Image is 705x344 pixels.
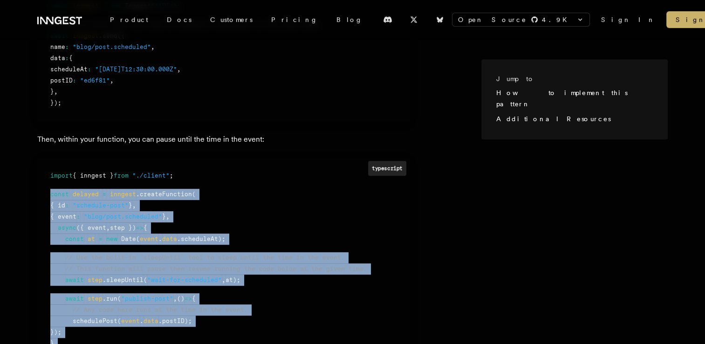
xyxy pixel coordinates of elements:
a: Pricing [262,11,327,28]
div: typescript [368,161,406,175]
span: Open Source [458,15,527,24]
span: .scheduleAt); [177,235,226,242]
span: : [76,213,80,220]
h3: Jump to [496,75,645,84]
span: => [185,295,192,302]
span: "ed6f81" [80,77,110,84]
span: data [144,317,158,324]
p: Then, within your function, you can pause until the time in the event: [37,133,410,146]
a: Sign In [601,15,655,24]
span: 4.9 K [542,15,573,24]
span: { event [50,213,76,220]
div: Product [101,11,157,28]
span: import [50,172,73,179]
span: name [50,43,65,50]
span: = [99,235,103,242]
span: => [136,224,144,231]
span: from [114,172,129,179]
span: // Any code here runs at the time in the event. [73,306,248,313]
a: Additional Resources [496,116,610,123]
span: ( [136,235,140,242]
span: Date [121,235,136,242]
a: Docs [157,11,201,28]
span: scheduleAt [50,66,88,73]
span: ( [117,295,121,302]
span: . [140,317,144,324]
span: event [140,235,158,242]
span: "blog/post.scheduled" [84,213,162,220]
span: await [65,295,84,302]
span: , [132,202,136,209]
a: How to implement this pattern [496,89,628,108]
span: ({ event [76,224,106,231]
span: }); [50,99,62,106]
span: const [50,191,69,198]
span: data [162,235,177,242]
span: , [166,213,170,220]
span: , [173,295,177,302]
a: Bluesky [430,12,450,27]
span: { id [50,202,65,209]
span: step }) [110,224,136,231]
span: . [158,235,162,242]
span: "schedule-post" [73,202,129,209]
span: .createFunction [136,191,192,198]
span: at); [226,276,240,283]
span: { [192,295,196,302]
span: schedulePost [73,317,117,324]
span: ( [144,276,147,283]
span: : [65,55,69,62]
span: , [106,224,110,231]
span: async [58,224,76,231]
span: { inngest } [73,172,114,179]
span: "blog/post.scheduled" [73,43,151,50]
span: , [151,43,155,50]
span: ( [117,317,121,324]
span: inngest [110,191,136,198]
span: : [65,202,69,209]
span: { [69,55,73,62]
span: , [54,88,58,95]
span: }); [50,329,62,336]
span: data [50,55,65,62]
span: } [50,88,54,95]
span: step [88,276,103,283]
span: , [222,276,226,283]
span: new [106,235,117,242]
span: // Use the built-in `sleepUntil` tool to sleep until the time in the event. [65,254,345,261]
a: X [404,12,424,27]
span: .run [103,295,117,302]
span: delayed [73,191,99,198]
span: "./client" [132,172,170,179]
span: const [65,235,84,242]
span: .sleepUntil [103,276,144,283]
span: , [177,66,181,73]
a: Customers [201,11,262,28]
span: ( [192,191,196,198]
span: // This function will pause then resume running the code below at the given time. [65,265,367,272]
span: : [65,43,69,50]
span: = [103,191,106,198]
span: "[DATE]T12:30:00.000Z" [95,66,177,73]
span: postID [50,77,73,84]
span: : [88,66,91,73]
span: ; [170,172,173,179]
span: : [73,77,76,84]
span: at [88,235,95,242]
span: await [65,276,84,283]
span: step [88,295,103,302]
span: } [129,202,132,209]
span: .postID); [158,317,192,324]
span: } [162,213,166,220]
span: () [177,295,185,302]
span: , [110,77,114,84]
span: "publish-post" [121,295,173,302]
span: event [121,317,140,324]
span: "wait-for-scheduled" [147,276,222,283]
a: Discord [377,12,398,27]
a: Blog [327,11,372,28]
span: { [144,224,147,231]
